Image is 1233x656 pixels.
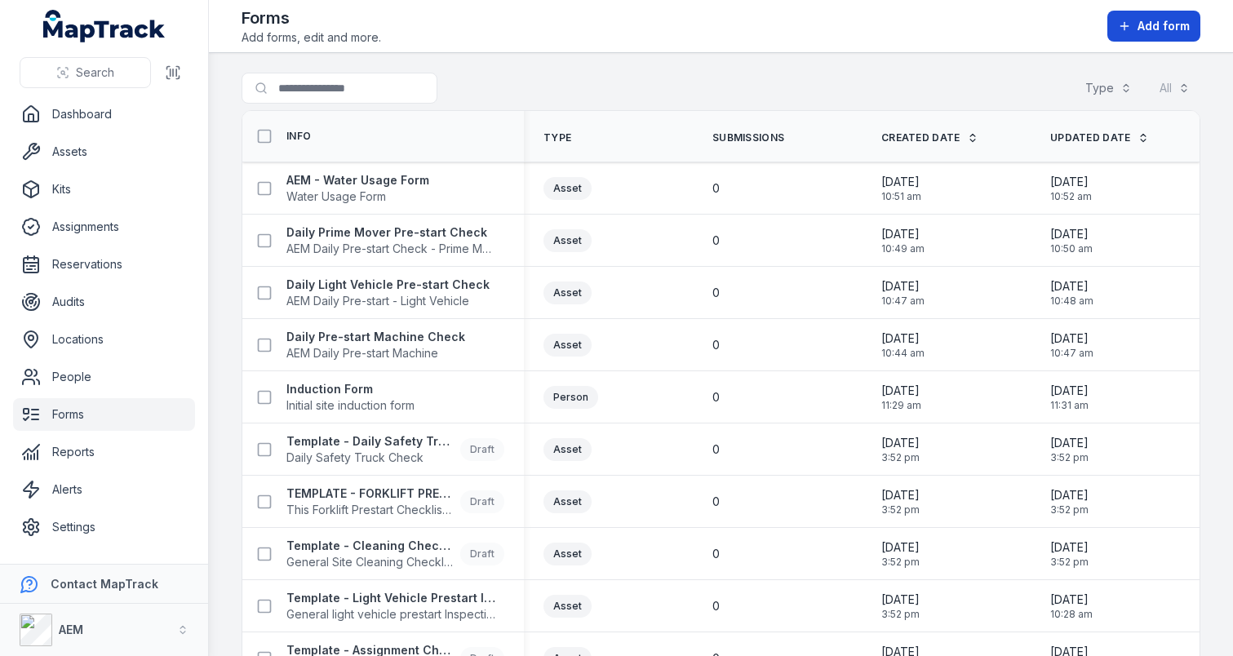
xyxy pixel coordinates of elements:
span: Initial site induction form [286,397,415,414]
strong: TEMPLATE - FORKLIFT PRESTART CHECKLIST [286,485,454,502]
span: Daily Safety Truck Check [286,450,454,466]
strong: AEM - Water Usage Form [286,172,429,188]
span: 10:47 am [881,295,925,308]
strong: Template - Daily Safety Truck Check [286,433,454,450]
span: 3:52 pm [1050,556,1089,569]
span: 10:48 am [1050,295,1093,308]
span: Add forms, edit and more. [242,29,381,46]
h2: Forms [242,7,381,29]
time: 20/08/2025, 10:47:08 am [1050,330,1093,360]
span: 10:50 am [1050,242,1093,255]
span: 10:44 am [881,347,925,360]
div: Draft [460,543,504,565]
span: 11:29 am [881,399,921,412]
div: Asset [543,281,592,304]
div: Draft [460,438,504,461]
span: Water Usage Form [286,188,429,205]
span: 3:52 pm [881,451,920,464]
span: 0 [712,598,720,614]
a: AEM - Water Usage FormWater Usage Form [286,172,429,205]
span: 10:47 am [1050,347,1093,360]
time: 17/03/2025, 3:52:40 pm [1050,487,1089,516]
strong: Template - Cleaning Checklist [286,538,454,554]
div: Asset [543,543,592,565]
button: Add form [1107,11,1200,42]
span: [DATE] [881,592,920,608]
span: 10:28 am [1050,608,1093,621]
a: Forms [13,398,195,431]
span: 3:52 pm [1050,503,1089,516]
time: 17/03/2025, 3:52:40 pm [881,487,920,516]
span: Submissions [712,131,784,144]
time: 20/08/2025, 10:51:43 am [881,174,921,203]
time: 17/03/2025, 3:52:40 pm [881,592,920,621]
a: TEMPLATE - FORKLIFT PRESTART CHECKLISTThis Forklift Prestart Checklist should be completed every ... [286,485,504,518]
span: Type [543,131,571,144]
strong: Daily Light Vehicle Pre-start Check [286,277,490,293]
time: 20/08/2025, 10:50:57 am [1050,226,1093,255]
a: Created Date [881,131,978,144]
a: Assets [13,135,195,168]
strong: AEM [59,623,83,636]
span: Info [286,130,311,143]
div: Draft [460,490,504,513]
button: Type [1075,73,1142,104]
a: Alerts [13,473,195,506]
time: 20/08/2025, 10:49:03 am [881,226,925,255]
div: Asset [543,177,592,200]
span: 10:49 am [881,242,925,255]
span: 3:52 pm [1050,451,1089,464]
a: Audits [13,286,195,318]
button: All [1149,73,1200,104]
a: Dashboard [13,98,195,131]
span: 0 [712,337,720,353]
a: Template - Light Vehicle Prestart InspectionGeneral light vehicle prestart Inspection form [286,590,495,623]
span: 0 [712,285,720,301]
a: People [13,361,195,393]
span: [DATE] [1050,487,1089,503]
span: [DATE] [881,174,921,190]
span: 3:52 pm [881,503,920,516]
span: 11:31 am [1050,399,1089,412]
span: [DATE] [1050,278,1093,295]
time: 17/03/2025, 3:52:40 pm [1050,435,1089,464]
span: AEM Daily Pre-start Machine [286,345,465,361]
a: Daily Pre-start Machine CheckAEM Daily Pre-start Machine [286,329,465,361]
span: Search [76,64,114,81]
span: AEM Daily Pre-start Check - Prime Move [286,241,495,257]
a: Reservations [13,248,195,281]
span: [DATE] [1050,592,1093,608]
span: Created Date [881,131,960,144]
span: AEM Daily Pre-start - Light Vehicle [286,293,490,309]
div: Asset [543,595,592,618]
a: Kits [13,173,195,206]
a: Template - Cleaning ChecklistGeneral Site Cleaning ChecklistDraft [286,538,504,570]
time: 17/03/2025, 3:52:40 pm [881,539,920,569]
span: 0 [712,233,720,249]
div: Asset [543,438,592,461]
a: Settings [13,511,195,543]
strong: Induction Form [286,381,415,397]
a: Assignments [13,211,195,243]
span: Add form [1138,18,1190,34]
span: 0 [712,389,720,406]
span: [DATE] [881,487,920,503]
span: [DATE] [1050,226,1093,242]
a: Reports [13,436,195,468]
span: 0 [712,546,720,562]
span: [DATE] [1050,174,1092,190]
div: Person [543,386,598,409]
span: [DATE] [881,435,920,451]
strong: Template - Light Vehicle Prestart Inspection [286,590,495,606]
span: [DATE] [881,278,925,295]
a: Template - Daily Safety Truck CheckDaily Safety Truck CheckDraft [286,433,504,466]
div: Asset [543,334,592,357]
time: 07/08/2025, 11:29:44 am [881,383,921,412]
strong: Daily Prime Mover Pre-start Check [286,224,495,241]
span: 3:52 pm [881,608,920,621]
a: Locations [13,323,195,356]
strong: Contact MapTrack [51,577,158,591]
div: Asset [543,490,592,513]
strong: Daily Pre-start Machine Check [286,329,465,345]
span: This Forklift Prestart Checklist should be completed every day before starting forklift operations. [286,502,454,518]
